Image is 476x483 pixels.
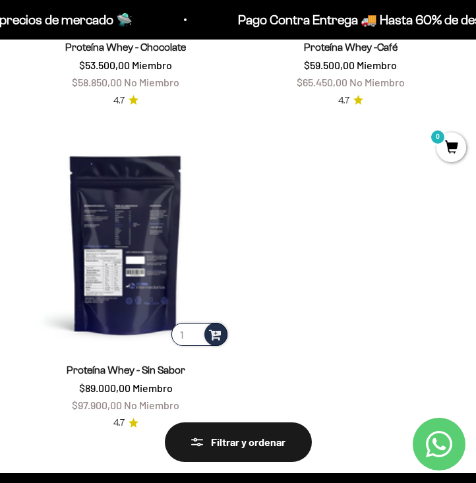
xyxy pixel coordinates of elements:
a: Proteína Whey - Sin Sabor [67,364,185,376]
span: 4.7 [113,416,125,430]
a: Proteína Whey -Café [304,42,398,53]
a: Proteína Whey - Chocolate [65,42,186,53]
a: 4.74.7 de 5.0 estrellas [338,94,363,108]
span: 4.7 [338,94,349,108]
a: 4.74.7 de 5.0 estrellas [113,94,138,108]
span: $59.500,00 [304,59,355,71]
span: Miembro [133,382,173,394]
span: No Miembro [124,76,179,88]
span: No Miembro [349,76,405,88]
a: 0 [436,141,466,156]
span: $97.900,00 [72,399,122,411]
div: Filtrar y ordenar [191,434,285,451]
span: $65.450,00 [297,76,347,88]
mark: 0 [430,129,446,145]
button: Filtrar y ordenar [165,422,312,462]
span: No Miembro [124,399,179,411]
span: $58.850,00 [72,76,122,88]
img: Proteína Whey - Sin Sabor [21,140,230,349]
span: $89.000,00 [79,382,131,394]
a: 4.74.7 de 5.0 estrellas [113,416,138,430]
span: Miembro [357,59,397,71]
span: $53.500,00 [79,59,130,71]
span: Miembro [132,59,172,71]
span: 4.7 [113,94,125,108]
